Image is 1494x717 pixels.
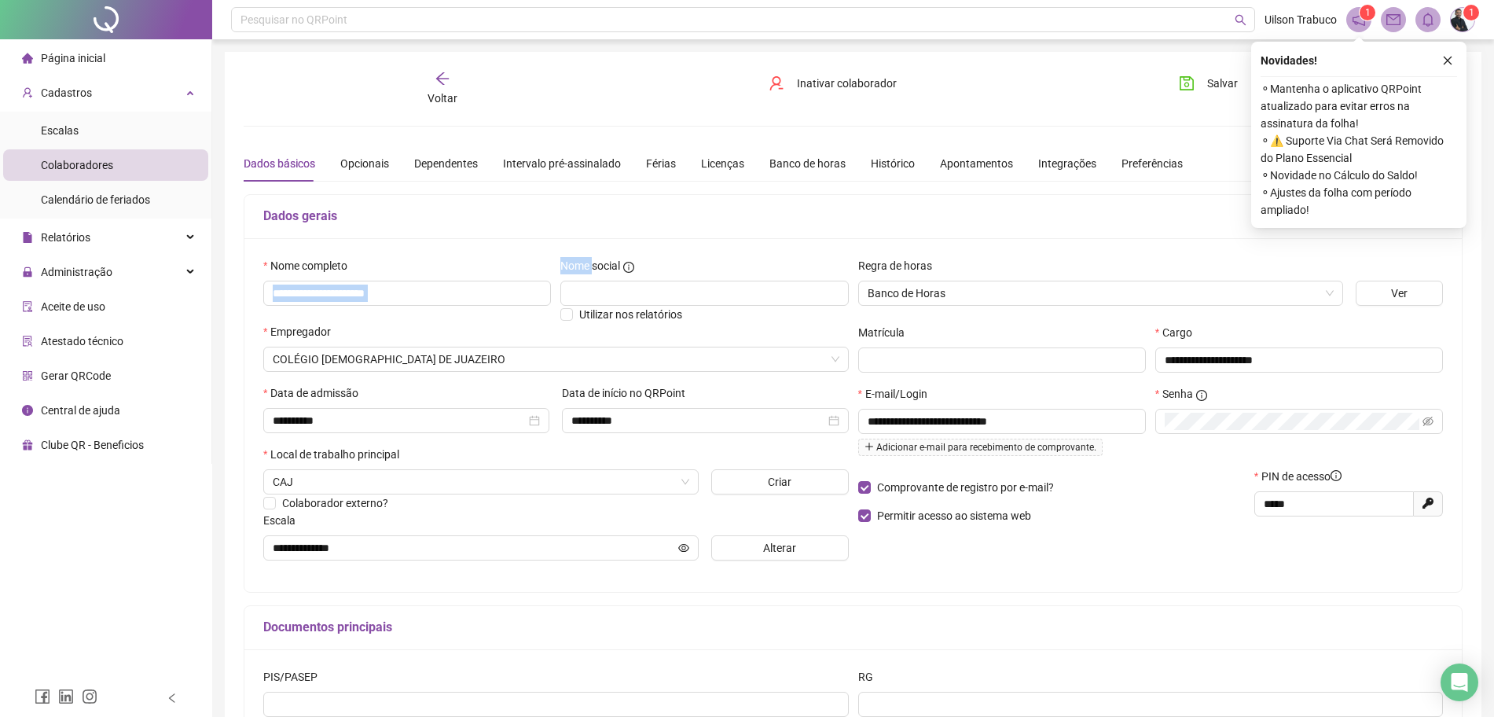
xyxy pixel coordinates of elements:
span: save [1179,75,1195,91]
button: Criar [711,469,848,495]
span: mail [1386,13,1400,27]
span: Gerar QRCode [41,370,111,382]
span: user-add [22,87,33,98]
span: Permitir acesso ao sistema web [877,509,1031,522]
span: Cadastros [41,86,92,99]
sup: Atualize o seu contato no menu Meus Dados [1463,5,1479,20]
label: Nome completo [263,257,358,274]
span: Clube QR - Beneficios [41,439,144,451]
span: arrow-left [435,71,450,86]
span: Utilizar nos relatórios [579,308,682,321]
div: Intervalo pré-assinalado [503,155,621,172]
span: left [167,693,178,704]
span: file [22,232,33,243]
span: Página inicial [41,52,105,64]
label: Data de admissão [263,384,369,402]
span: home [22,53,33,64]
span: search [1235,14,1246,26]
span: notification [1352,13,1366,27]
span: user-delete [769,75,784,91]
label: Matrícula [858,324,915,341]
span: Colaboradores [41,159,113,171]
button: Inativar colaborador [757,71,909,96]
label: PIS/PASEP [263,668,328,686]
span: 1 [1469,7,1474,18]
h5: Documentos principais [263,618,1443,637]
div: Opcionais [340,155,389,172]
span: close [1442,55,1453,66]
div: Preferências [1121,155,1183,172]
span: 1 [1365,7,1371,18]
span: Atestado técnico [41,335,123,347]
span: ⚬ Ajustes da folha com período ampliado! [1261,184,1457,219]
div: Open Intercom Messenger [1441,664,1478,701]
div: Integrações [1038,155,1096,172]
button: Alterar [711,535,848,561]
span: COLÉGIO ADVENTISTA DE JUAZEIRO [273,347,839,371]
label: Regra de horas [858,257,942,274]
label: E-mail/Login [858,385,938,403]
img: 38507 [1451,8,1474,31]
div: Histórico [871,155,915,172]
label: Empregador [263,323,341,340]
div: Apontamentos [940,155,1013,172]
span: Uilson Trabuco [1265,11,1337,28]
span: lock [22,267,33,278]
span: info-circle [1331,470,1342,481]
span: Novidades ! [1261,52,1317,69]
div: Licenças [701,155,744,172]
span: info-circle [22,405,33,416]
span: Nome social [560,257,620,274]
div: Dados básicos [244,155,315,172]
span: plus [864,442,874,451]
label: Data de início no QRPoint [562,384,696,402]
span: Alterar [763,539,796,557]
label: Local de trabalho principal [263,446,409,463]
div: Banco de horas [769,155,846,172]
span: Criar [768,473,791,491]
span: Adicionar e-mail para recebimento de comprovante. [858,439,1103,456]
span: qrcode [22,370,33,381]
span: ⚬ ⚠️ Suporte Via Chat Será Removido do Plano Essencial [1261,132,1457,167]
h5: Dados gerais [263,207,1443,226]
span: info-circle [1196,390,1207,401]
span: Calendário de feriados [41,193,150,206]
span: eye-invisible [1422,416,1433,427]
span: Administração [41,266,112,278]
span: ⚬ Mantenha o aplicativo QRPoint atualizado para evitar erros na assinatura da folha! [1261,80,1457,132]
span: info-circle [623,262,634,273]
label: RG [858,668,883,686]
span: Central de ajuda [41,404,120,417]
span: Banco de Horas [868,281,1334,305]
button: Ver [1356,281,1443,306]
span: bell [1421,13,1435,27]
span: Ver [1391,285,1408,302]
span: Relatórios [41,231,90,244]
span: linkedin [58,689,74,704]
span: Senha [1162,385,1193,403]
span: Aceite de uso [41,300,105,313]
button: Salvar [1167,71,1250,96]
span: instagram [82,689,97,704]
span: Escalas [41,124,79,137]
span: Salvar [1207,75,1238,92]
span: Voltar [428,92,457,105]
span: ⚬ Novidade no Cálculo do Saldo! [1261,167,1457,184]
span: PIN de acesso [1261,468,1342,485]
span: Inativar colaborador [797,75,897,92]
span: facebook [35,689,50,704]
span: Comprovante de registro por e-mail? [877,481,1054,494]
div: Dependentes [414,155,478,172]
span: eye [678,542,689,553]
span: COLEGIO ADVENTISTA DE JUAZEIRO [273,470,689,494]
label: Escala [263,512,306,529]
span: audit [22,301,33,312]
label: Cargo [1155,324,1202,341]
sup: 1 [1360,5,1375,20]
div: Férias [646,155,676,172]
span: Colaborador externo? [282,497,388,509]
span: solution [22,336,33,347]
span: gift [22,439,33,450]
